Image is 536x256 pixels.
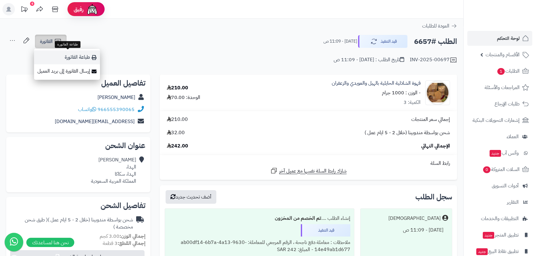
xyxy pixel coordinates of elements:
img: ai-face.png [86,3,98,15]
span: وآتس آب [489,149,519,157]
span: المراجعات والأسئلة [485,83,520,92]
span: شارك رابط السلة نفسها مع عميل آخر [279,168,347,175]
a: [PERSON_NAME] [97,94,135,101]
small: - الوزن : 1000 جرام [382,89,421,96]
strong: إجمالي القطع: [118,240,145,247]
div: شحن بواسطة مندوبينا (خلال 2 - 5 ايام عمل ) [11,216,133,231]
span: العودة للطلبات [422,22,449,30]
div: طباعة الفاتورة [55,41,80,48]
button: قيد التنفيذ [358,35,408,48]
div: الوحدة: 70.00 [167,94,200,101]
small: 3 قطعة [103,240,145,247]
a: قهوة الشاذلية الحايلية بالهيل والعويدي والزعفران [332,80,421,87]
a: الطلبات1 [467,64,532,79]
span: السلات المتروكة [482,165,520,174]
div: [PERSON_NAME] الهدا، الهدا، سكاكا المملكة العربية السعودية [91,156,136,185]
div: الكمية: 3 [404,99,421,106]
span: الأقسام والمنتجات [486,50,520,59]
a: شارك رابط السلة نفسها مع عميل آخر [270,167,347,175]
b: تم الخصم من المخزون [275,215,321,222]
small: 3.00 كجم [100,233,145,240]
img: 1704009880-WhatsApp%20Image%202023-12-31%20at%209.42.12%20AM%20(1)-90x90.jpeg [426,80,450,105]
a: الفاتورة [35,35,67,48]
h2: عنوان الشحن [11,142,145,149]
span: جديد [490,150,501,157]
span: تطبيق نقاط البيع [476,247,519,256]
div: INV-2025-00697 [410,56,457,64]
h3: سجل الطلب [415,193,452,201]
a: السلات المتروكة0 [467,162,532,177]
span: ( طرق شحن مخصصة ) [25,216,133,231]
span: لوحة التحكم [497,34,520,43]
div: 210.00 [167,84,188,92]
span: إشعارات التحويلات البنكية [473,116,520,125]
div: رابط السلة [162,160,455,167]
span: أدوات التسويق [492,181,519,190]
h2: الطلب #6657 [414,35,457,48]
span: 1 [497,68,505,75]
span: تطبيق المتجر [482,231,519,239]
a: وآتس آبجديد [467,146,532,160]
a: لوحة التحكم [467,31,532,46]
a: إرسال الفاتورة إلى بريد العميل [34,64,100,78]
span: جديد [483,232,494,239]
div: ملاحظات : معاملة دفع ناجحة ، الرقم المرجعي للمعاملة: ab00df14-6b7a-4a13-9630-14e49ab1d677 - المبل... [169,237,350,256]
span: شحن بواسطة مندوبينا (خلال 2 - 5 ايام عمل ) [365,129,450,136]
span: التطبيقات والخدمات [481,214,519,223]
div: [DATE] - 11:09 ص [364,224,448,236]
a: طلبات الإرجاع [467,96,532,111]
strong: إجمالي الوزن: [119,233,145,240]
span: الطلبات [497,67,520,75]
h2: تفاصيل العميل [11,79,145,87]
a: التقارير [467,195,532,210]
a: المراجعات والأسئلة [467,80,532,95]
span: العملاء [507,132,519,141]
h2: تفاصيل الشحن [11,202,145,209]
div: 6 [30,2,34,6]
span: 210.00 [167,116,188,123]
a: 966555390065 [97,106,135,113]
div: [DEMOGRAPHIC_DATA] [388,215,441,222]
span: التقارير [507,198,519,207]
span: طلبات الإرجاع [495,100,520,108]
div: قيد التنفيذ [301,224,350,237]
a: تطبيق المتجرجديد [467,228,532,242]
a: واتساب [78,106,96,113]
small: [DATE] - 11:09 ص [323,38,357,45]
button: أضف تحديث جديد [166,190,216,204]
span: جديد [476,248,488,255]
img: logo-2.png [494,15,530,28]
span: 32.00 [167,129,185,136]
a: تحديثات المنصة [16,3,32,17]
span: الإجمالي النهائي [421,143,450,150]
a: [EMAIL_ADDRESS][DOMAIN_NAME] [55,118,135,125]
div: تاريخ الطلب : [DATE] - 11:09 ص [334,56,404,63]
a: طباعة الفاتورة [34,50,100,64]
a: التطبيقات والخدمات [467,211,532,226]
a: العودة للطلبات [422,22,457,30]
div: إنشاء الطلب .... [169,212,350,224]
span: رفيق [74,6,84,13]
span: إجمالي سعر المنتجات [411,116,450,123]
a: العملاء [467,129,532,144]
a: إشعارات التحويلات البنكية [467,113,532,128]
span: الفاتورة [40,38,53,45]
span: 242.00 [167,143,188,150]
span: 0 [483,166,491,173]
a: أدوات التسويق [467,178,532,193]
